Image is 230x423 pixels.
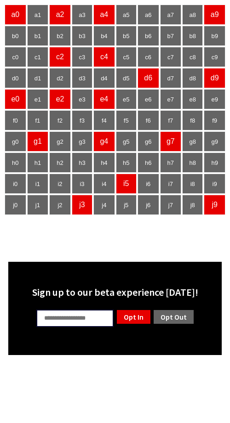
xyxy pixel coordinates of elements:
[204,47,225,67] td: c9
[204,89,225,109] td: e9
[49,47,71,67] td: c2
[49,26,71,46] td: b2
[5,152,26,173] td: h0
[138,195,159,215] td: j6
[5,5,26,25] td: a0
[72,26,92,46] td: b3
[116,68,137,88] td: d5
[49,152,71,173] td: h2
[49,89,71,109] td: e2
[49,195,71,215] td: j2
[49,174,71,194] td: i2
[182,26,203,46] td: b8
[138,174,159,194] td: i6
[138,110,159,130] td: f6
[27,152,49,173] td: h1
[27,195,49,215] td: j1
[160,195,182,215] td: j7
[93,26,115,46] td: b4
[182,68,203,88] td: d8
[27,89,49,109] td: e1
[204,195,225,215] td: j9
[182,5,203,25] td: a8
[116,26,137,46] td: b5
[116,47,137,67] td: c5
[5,26,26,46] td: b0
[72,68,92,88] td: d3
[72,5,92,25] td: a3
[27,68,49,88] td: d1
[138,89,159,109] td: e6
[204,174,225,194] td: i9
[204,5,225,25] td: a9
[138,152,159,173] td: h6
[160,110,182,130] td: f7
[93,110,115,130] td: f4
[93,174,115,194] td: i4
[93,195,115,215] td: j4
[72,89,92,109] td: e3
[204,152,225,173] td: h9
[182,152,203,173] td: h8
[27,131,49,152] td: g1
[93,152,115,173] td: h4
[182,174,203,194] td: i8
[204,26,225,46] td: b9
[182,110,203,130] td: f8
[49,68,71,88] td: d2
[182,47,203,67] td: c8
[204,110,225,130] td: f9
[138,47,159,67] td: c6
[160,5,182,25] td: a7
[72,47,92,67] td: c3
[116,174,137,194] td: i5
[182,195,203,215] td: j8
[116,131,137,152] td: g5
[116,110,137,130] td: f5
[160,152,182,173] td: h7
[72,110,92,130] td: f3
[160,89,182,109] td: e7
[138,5,159,25] td: a6
[160,131,182,152] td: g7
[27,110,49,130] td: f1
[138,26,159,46] td: b6
[116,5,137,25] td: a5
[49,110,71,130] td: f2
[5,195,26,215] td: j0
[49,5,71,25] td: a2
[116,152,137,173] td: h5
[160,68,182,88] td: d7
[160,26,182,46] td: b7
[14,286,216,299] div: Sign up to our beta experience [DATE]!
[116,89,137,109] td: e5
[27,26,49,46] td: b1
[138,131,159,152] td: g6
[5,47,26,67] td: c0
[5,68,26,88] td: d0
[182,89,203,109] td: e8
[27,174,49,194] td: i1
[93,131,115,152] td: g4
[72,152,92,173] td: h3
[72,131,92,152] td: g3
[5,89,26,109] td: e0
[138,68,159,88] td: d6
[27,5,49,25] td: a1
[116,309,151,325] a: Opt In
[160,174,182,194] td: i7
[204,131,225,152] td: g9
[153,309,195,325] a: Opt Out
[116,195,137,215] td: j5
[93,68,115,88] td: d4
[160,47,182,67] td: c7
[93,89,115,109] td: e4
[93,5,115,25] td: a4
[204,68,225,88] td: d9
[5,110,26,130] td: f0
[5,174,26,194] td: i0
[93,47,115,67] td: c4
[5,131,26,152] td: g0
[182,131,203,152] td: g8
[49,131,71,152] td: g2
